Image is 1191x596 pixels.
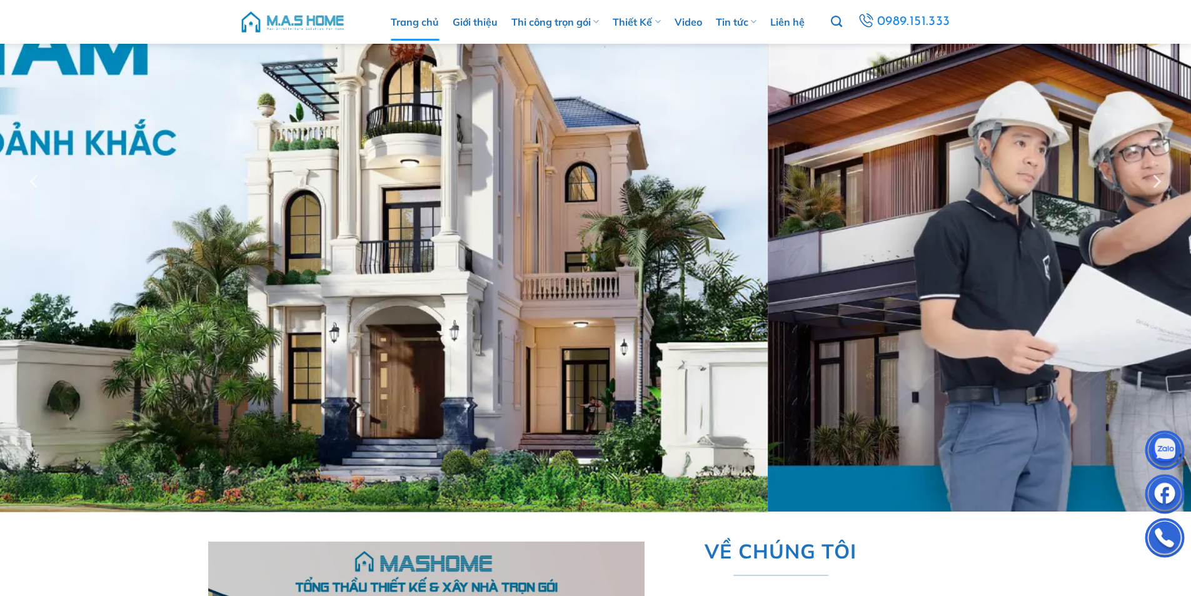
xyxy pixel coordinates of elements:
[24,115,46,248] button: Previous
[613,3,660,41] a: Thiết Kế
[831,9,842,35] a: Tìm kiếm
[705,535,857,567] span: VỀ CHÚNG TÔI
[1146,477,1183,515] img: Facebook
[239,3,346,41] img: M.A.S HOME – Tổng Thầu Thiết Kế Và Xây Nhà Trọn Gói
[770,3,805,41] a: Liên hệ
[856,11,952,33] a: 0989.151.333
[1145,115,1167,248] button: Next
[675,3,702,41] a: Video
[511,3,599,41] a: Thi công trọn gói
[453,3,498,41] a: Giới thiệu
[391,3,439,41] a: Trang chủ
[1146,521,1183,558] img: Phone
[1146,433,1183,471] img: Zalo
[716,3,756,41] a: Tin tức
[877,11,950,33] span: 0989.151.333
